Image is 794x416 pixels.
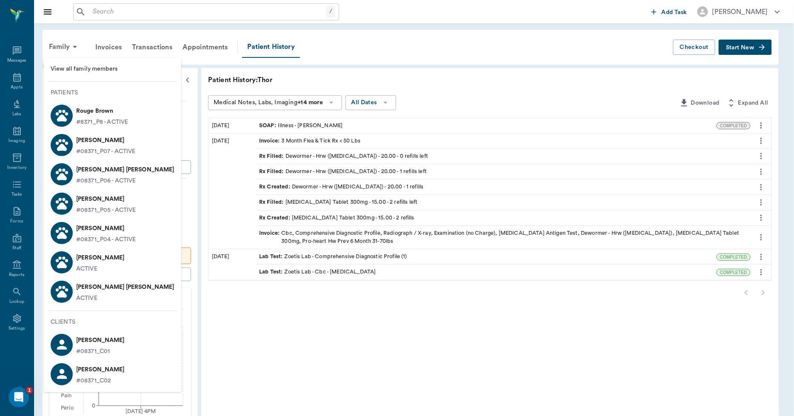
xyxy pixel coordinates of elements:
p: ACTIVE [76,265,97,274]
p: #08371_C02 [76,376,125,385]
span: 1 [26,387,33,394]
p: [PERSON_NAME] [76,222,136,235]
span: View all family members [51,65,174,74]
a: [PERSON_NAME]#08371_P04 - ACTIVE [44,218,181,248]
p: [PERSON_NAME] [76,251,125,265]
a: [PERSON_NAME] [PERSON_NAME]#08371_P06 - ACTIVE [44,160,181,189]
p: #08371_P04 - ACTIVE [76,235,136,244]
p: [PERSON_NAME] [PERSON_NAME] [76,163,174,177]
p: [PERSON_NAME] [76,363,125,376]
a: [PERSON_NAME] [PERSON_NAME] ACTIVE [44,277,181,306]
p: [PERSON_NAME] [76,134,136,147]
p: Rouge Brown [76,104,128,118]
p: [PERSON_NAME] [PERSON_NAME] [76,280,174,294]
a: [PERSON_NAME]#08371_C02 [44,359,181,389]
p: #08371_P05 - ACTIVE [76,206,136,215]
iframe: Intercom live chat [9,387,29,407]
p: #08371_P06 - ACTIVE [76,177,136,185]
a: [PERSON_NAME]#08371_C01 [44,330,181,359]
p: Patients [51,88,181,97]
p: [PERSON_NAME] [76,192,136,206]
p: [PERSON_NAME] [76,333,125,347]
a: [PERSON_NAME]#08371_P07 - ACTIVE [44,130,181,160]
p: #08371_C01 [76,347,125,356]
a: Rouge Brown#8371_P8 - ACTIVE [44,101,181,130]
p: ACTIVE [76,294,97,303]
p: #08371_P07 - ACTIVE [76,147,136,156]
a: View all family members [44,61,181,77]
a: [PERSON_NAME] ACTIVE [44,248,181,277]
p: Clients [51,318,181,327]
p: #8371_P8 - ACTIVE [76,118,128,127]
a: [PERSON_NAME]#08371_P05 - ACTIVE [44,189,181,218]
